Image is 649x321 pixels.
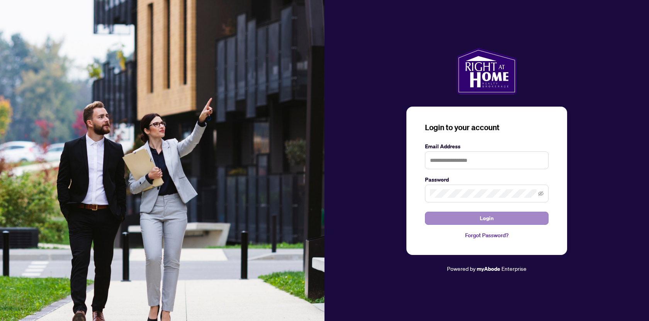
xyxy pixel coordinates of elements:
[480,212,494,224] span: Login
[425,142,549,151] label: Email Address
[425,175,549,184] label: Password
[425,231,549,239] a: Forgot Password?
[447,265,476,272] span: Powered by
[501,265,527,272] span: Enterprise
[538,191,544,196] span: eye-invisible
[425,122,549,133] h3: Login to your account
[457,48,516,94] img: ma-logo
[477,265,500,273] a: myAbode
[425,212,549,225] button: Login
